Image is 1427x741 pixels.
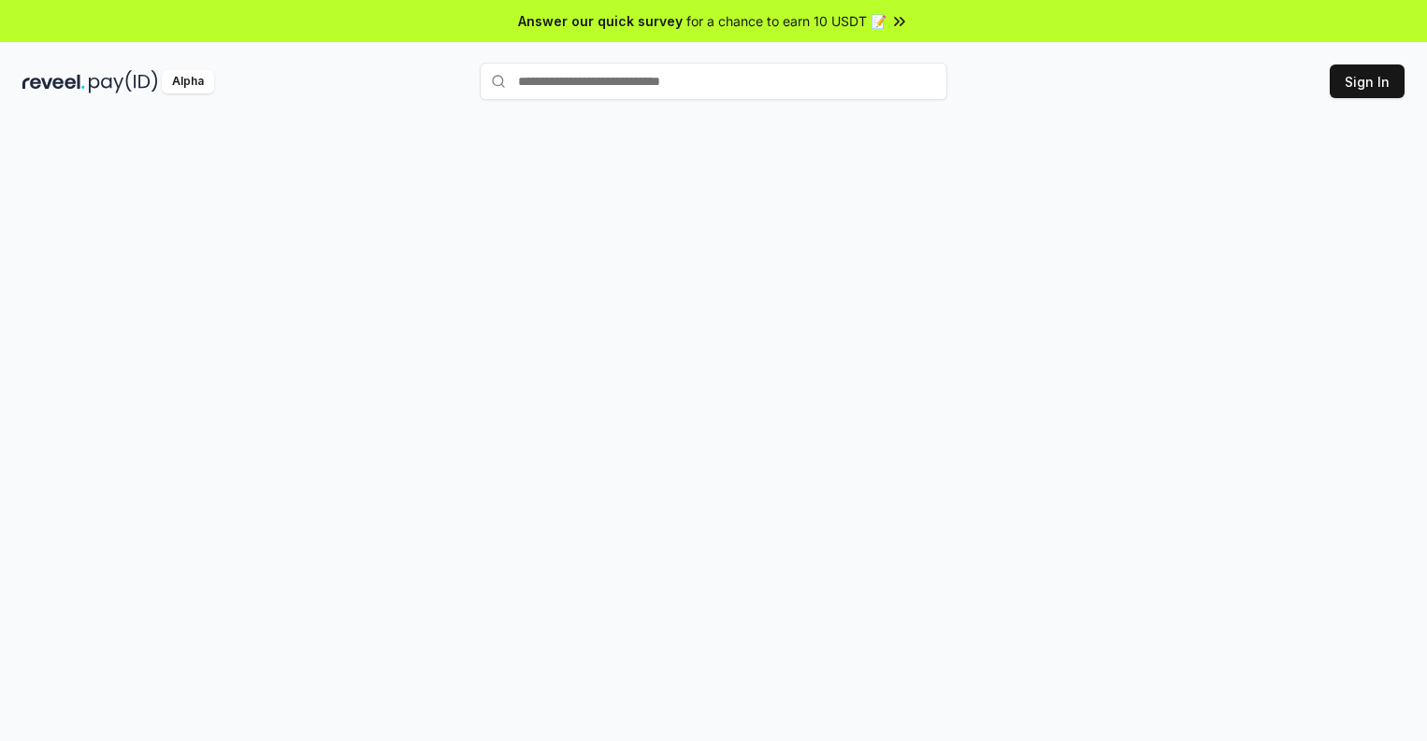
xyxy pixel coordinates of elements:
[89,70,158,93] img: pay_id
[22,70,85,93] img: reveel_dark
[686,11,886,31] span: for a chance to earn 10 USDT 📝
[1330,64,1405,98] button: Sign In
[162,70,214,93] div: Alpha
[518,11,683,31] span: Answer our quick survey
